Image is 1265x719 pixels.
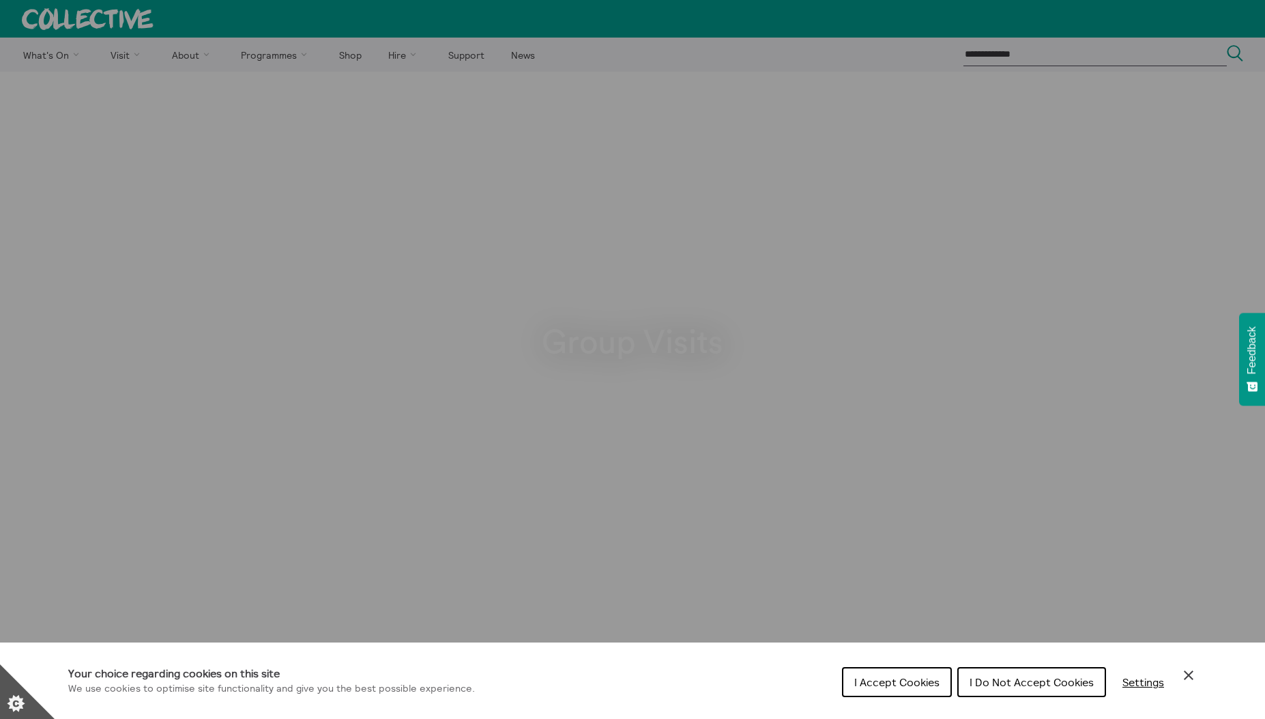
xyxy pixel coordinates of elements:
[842,667,952,697] button: I Accept Cookies
[1246,326,1258,374] span: Feedback
[854,675,940,689] span: I Accept Cookies
[68,665,475,681] h1: Your choice regarding cookies on this site
[1239,313,1265,406] button: Feedback - Show survey
[1111,668,1175,696] button: Settings
[68,681,475,696] p: We use cookies to optimise site functionality and give you the best possible experience.
[970,675,1094,689] span: I Do Not Accept Cookies
[1122,675,1164,689] span: Settings
[1180,667,1197,683] button: Close Cookie Control
[957,667,1106,697] button: I Do Not Accept Cookies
